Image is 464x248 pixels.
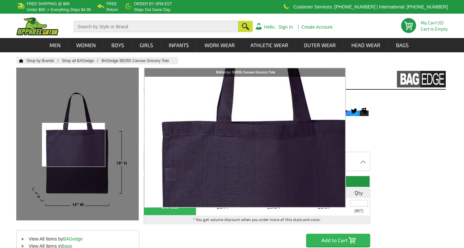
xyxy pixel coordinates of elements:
li: View All Items by [17,235,139,242]
svg: Myspace [360,106,369,115]
a: Women [69,38,103,52]
td: * You get volume discount when you order more of this style and color. [144,215,370,224]
p: Return [106,8,118,12]
a: Boys [104,38,132,52]
img: BAGedge [397,71,446,87]
a: BAGedge BE055 Canvas Grocery Tote [102,59,176,63]
span: Inventory [354,209,363,213]
a: Create Account [301,25,332,29]
a: Shop all BAGedge [62,59,102,63]
li: My Cart (0) [421,20,445,25]
a: Home [16,59,23,63]
span: Cart is Empty [421,27,448,31]
a: Hello, [264,25,276,29]
p: Customer Services: [PHONE_NUMBER] | International: [PHONE_NUMBER] [293,5,448,9]
input: Add to Cart [306,234,370,247]
a: Men [42,38,68,52]
img: ApparelGator [16,17,59,35]
th: Qty [348,187,370,198]
p: under $99 -> everything ships $4.99 [27,8,91,12]
a: Work Wear [197,38,242,52]
a: Bags [388,38,416,52]
b: Free Shipping @ $99 [27,2,70,6]
b: Order by 3PM EST [134,2,172,6]
div: BAGedge BE055 Canvas Grocery Tote [145,68,347,77]
svg: Twitter [349,106,358,115]
a: Infants [161,38,196,52]
a: Shop by Brands [26,59,62,63]
a: Athletic Wear [243,38,296,52]
p: ships out same day. [134,8,172,12]
b: Free [106,2,117,6]
input: Search by Style or Brand [74,21,238,32]
a: BAGedge [63,236,83,241]
a: Girls [132,38,161,52]
a: Outer Wear [296,38,343,52]
a: Sign In [279,25,293,29]
a: Head Wear [344,38,388,52]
